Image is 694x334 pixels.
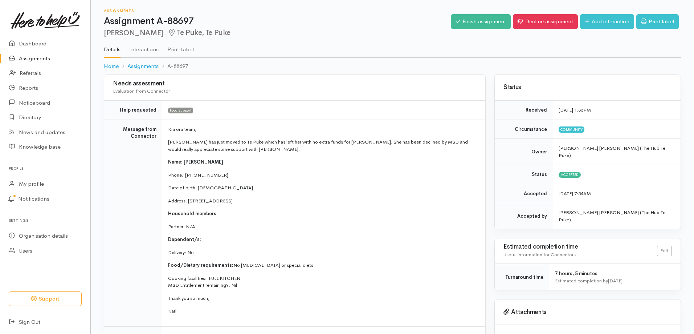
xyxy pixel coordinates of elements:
p: [PERSON_NAME] has just moved to Te Puke which has left her with no extra funds for [PERSON_NAME].... [168,138,477,153]
p: Kia ora team, [168,126,477,133]
time: [DATE] [608,278,622,284]
a: Finish assignment [451,14,511,29]
a: Print Label [167,37,194,57]
a: Interactions [129,37,159,57]
a: Assignments [127,62,159,71]
a: Details [104,37,121,58]
div: Estimated completion by [555,277,672,285]
p: Phone: [PHONE_NUMBER] [168,172,477,179]
h6: Settings [9,216,82,225]
td: Message from Connector [104,120,162,326]
a: Home [104,62,119,71]
h3: Needs assessment [113,80,477,87]
h3: Attachments [503,309,672,316]
span: Community [559,126,584,132]
a: Edit [657,246,672,256]
time: [DATE] 7:54AM [559,190,591,197]
span: 7 hours, 5 minutes [555,270,597,277]
span: Evaluation from Connector [113,88,170,94]
p: No [MEDICAL_DATA] or special diets [168,262,477,269]
li: A-88697 [159,62,188,71]
td: Help requested [104,101,162,120]
span: Name: [PERSON_NAME] [168,159,223,165]
p: Cooking facilities: FULL KITCHEN MSD Entitlement remaining?: Nil [168,275,477,289]
h3: Status [503,84,672,91]
p: Thank you so much, [168,295,477,302]
td: Status [495,165,553,184]
span: Accepted [559,172,581,178]
time: [DATE] 1:33PM [559,107,591,113]
a: Add interaction [580,14,634,29]
td: Received [495,101,553,120]
nav: breadcrumb [104,58,681,75]
p: Delivery: No [168,249,477,256]
h6: Assignments [104,9,451,13]
span: Useful information for Connectors [503,251,576,258]
p: Address: [STREET_ADDRESS] [168,197,477,205]
p: Partner: N/A [168,223,477,230]
td: Accepted by [495,203,553,229]
h3: Estimated completion time [503,244,657,250]
h1: Assignment A-88697 [104,16,451,27]
td: Accepted [495,184,553,203]
span: Food/Dietary requirements: [168,262,233,268]
td: Owner [495,139,553,165]
span: [PERSON_NAME] [PERSON_NAME] (The Hub Te Puke) [559,145,665,158]
td: Circumstance [495,120,553,139]
button: Support [9,291,82,306]
p: Karli [168,307,477,315]
span: Te Puke, Te Puke [168,28,230,37]
span: Household members [168,210,216,217]
td: [PERSON_NAME] [PERSON_NAME] (The Hub Te Puke) [553,203,681,229]
a: Print label [636,14,679,29]
span: Food support [168,108,193,113]
a: Decline assignment [513,14,578,29]
h2: [PERSON_NAME] [104,29,451,37]
p: Date of birth: [DEMOGRAPHIC_DATA] [168,184,477,192]
h6: Profile [9,164,82,173]
td: Turnaround time [495,264,549,290]
span: Dependent/s: [168,236,201,242]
